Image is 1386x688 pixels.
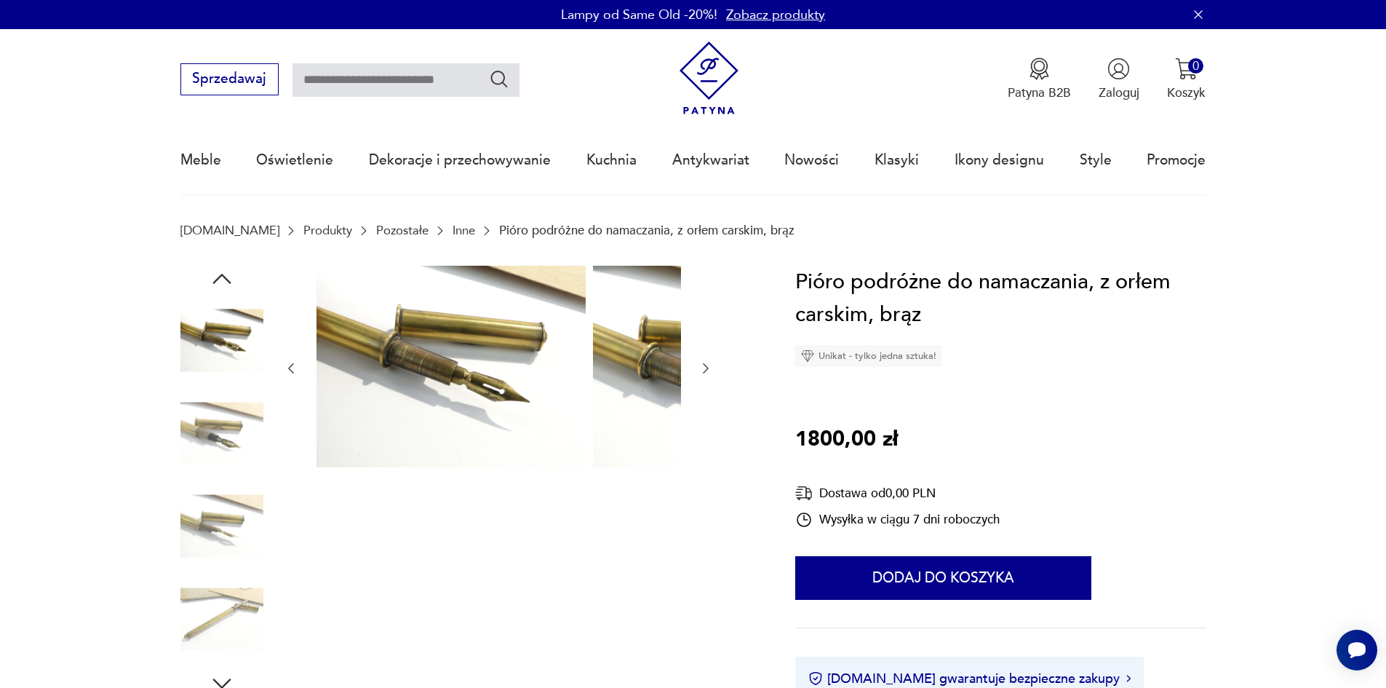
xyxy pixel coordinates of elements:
iframe: Smartsupp widget button [1337,630,1377,671]
div: Unikat - tylko jedna sztuka! [795,345,942,367]
a: Antykwariat [672,127,749,194]
a: Kuchnia [586,127,637,194]
img: Ikona diamentu [801,349,814,363]
a: Produkty [303,224,352,237]
a: Style [1080,127,1112,194]
p: Patyna B2B [1008,84,1071,101]
img: Ikonka użytkownika [1107,58,1130,80]
p: Lampy od Same Old -20%! [561,6,717,24]
a: Ikona medaluPatyna B2B [1008,58,1071,101]
div: Dostawa od 0,00 PLN [795,484,1000,502]
img: Zdjęcie produktu Pióro podróżne do namaczania, z orłem carskim, brąz [180,299,263,382]
p: Zaloguj [1099,84,1139,101]
a: Oświetlenie [256,127,333,194]
div: 0 [1188,58,1203,74]
a: Dekoracje i przechowywanie [369,127,551,194]
img: Zdjęcie produktu Pióro podróżne do namaczania, z orłem carskim, brąz [316,266,586,468]
a: Klasyki [875,127,919,194]
img: Ikona certyfikatu [808,671,823,686]
button: Szukaj [489,68,510,90]
img: Ikona koszyka [1175,58,1198,80]
img: Zdjęcie produktu Pióro podróżne do namaczania, z orłem carskim, brąz [593,266,862,468]
img: Ikona medalu [1028,58,1051,80]
img: Patyna - sklep z meblami i dekoracjami vintage [672,41,746,115]
p: Pióro podróżne do namaczania, z orłem carskim, brąz [499,224,794,237]
a: Inne [453,224,475,237]
img: Ikona dostawy [795,484,813,502]
p: 1800,00 zł [795,423,898,456]
a: Nowości [784,127,839,194]
button: Patyna B2B [1008,58,1071,101]
a: Promocje [1147,127,1206,194]
a: Ikony designu [955,127,1044,194]
div: Wysyłka w ciągu 7 dni roboczych [795,511,1000,529]
img: Zdjęcie produktu Pióro podróżne do namaczania, z orłem carskim, brąz [180,577,263,660]
button: Zaloguj [1099,58,1139,101]
a: Zobacz produkty [726,6,825,24]
a: Meble [180,127,221,194]
img: Ikona strzałki w prawo [1126,675,1131,682]
img: Zdjęcie produktu Pióro podróżne do namaczania, z orłem carskim, brąz [180,485,263,568]
button: [DOMAIN_NAME] gwarantuje bezpieczne zakupy [808,670,1131,688]
img: Zdjęcie produktu Pióro podróżne do namaczania, z orłem carskim, brąz [180,392,263,475]
button: Sprzedawaj [180,63,279,95]
a: Pozostałe [376,224,429,237]
p: Koszyk [1167,84,1206,101]
h1: Pióro podróżne do namaczania, z orłem carskim, brąz [795,266,1206,332]
a: [DOMAIN_NAME] [180,224,279,237]
button: 0Koszyk [1167,58,1206,101]
a: Sprzedawaj [180,74,279,86]
button: Dodaj do koszyka [795,556,1091,600]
